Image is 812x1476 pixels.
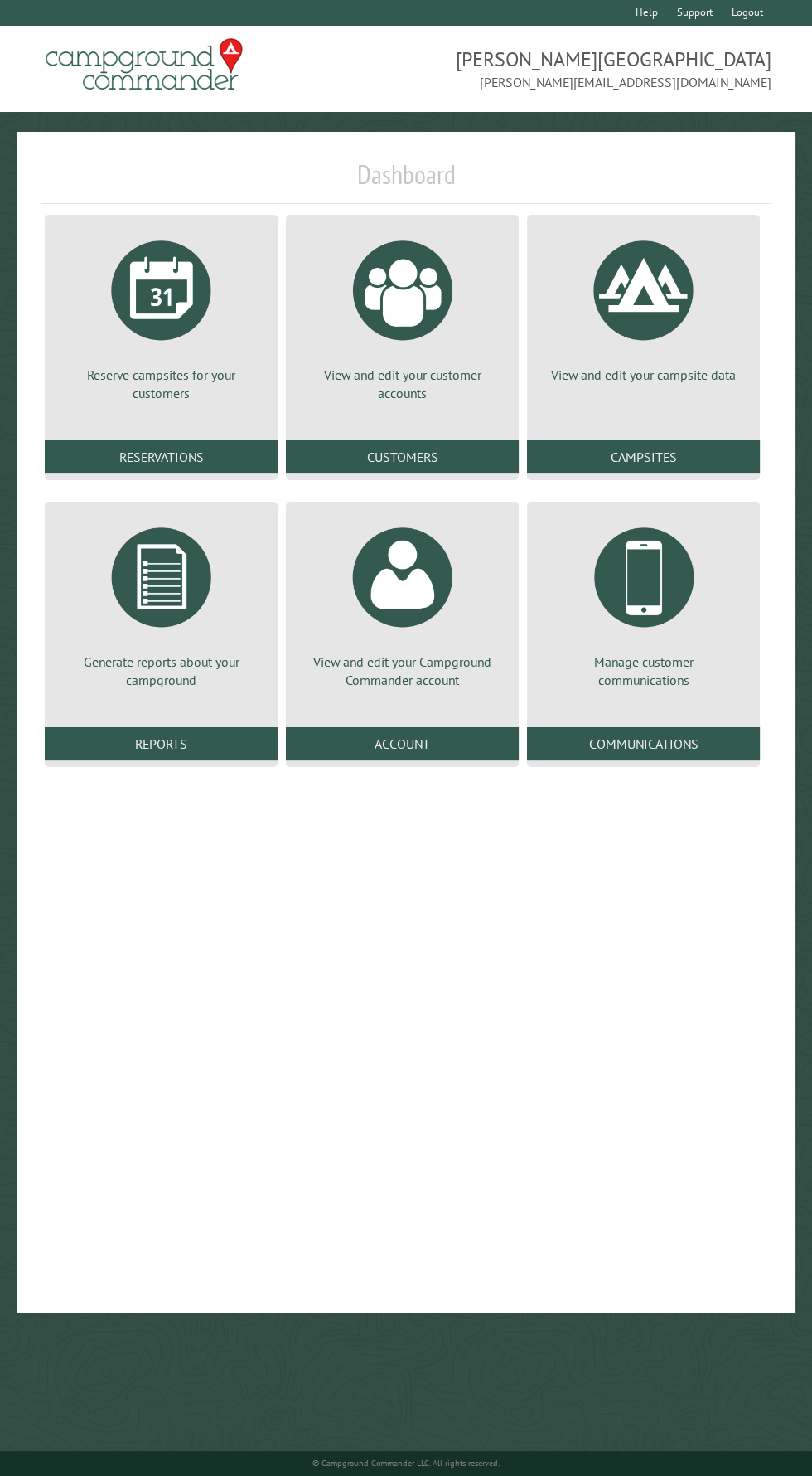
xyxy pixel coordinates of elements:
[65,653,258,690] p: Generate reports about your campground
[45,440,278,473] a: Reservations
[406,46,771,92] span: [PERSON_NAME][GEOGRAPHIC_DATA] [PERSON_NAME][EMAIL_ADDRESS][DOMAIN_NAME]
[306,366,499,403] p: View and edit your customer accounts
[306,228,499,403] a: View and edit your customer accounts
[547,515,740,690] a: Manage customer communications
[306,653,499,690] p: View and edit your Campground Commander account
[527,727,760,760] a: Communications
[65,515,258,690] a: Generate reports about your campground
[65,228,258,403] a: Reserve campsites for your customers
[312,1458,500,1469] small: © Campground Commander LLC. All rights reserved.
[65,366,258,403] p: Reserve campsites for your customers
[527,440,760,473] a: Campsites
[547,653,740,690] p: Manage customer communications
[547,366,740,384] p: View and edit your campsite data
[286,440,519,473] a: Customers
[41,158,771,204] h1: Dashboard
[286,727,519,760] a: Account
[547,228,740,384] a: View and edit your campsite data
[45,727,278,760] a: Reports
[41,32,248,97] img: Campground Commander
[306,515,499,690] a: View and edit your Campground Commander account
